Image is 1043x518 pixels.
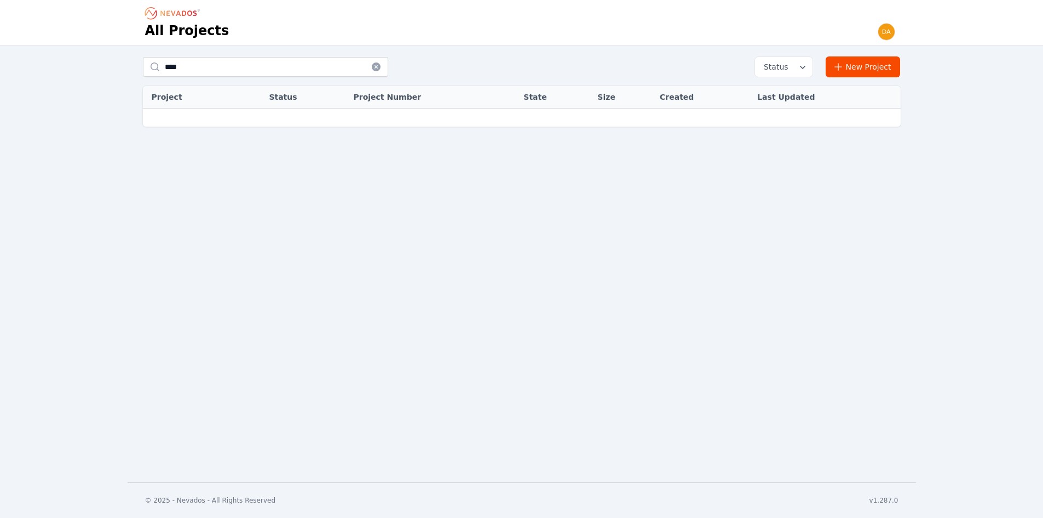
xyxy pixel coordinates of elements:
nav: Breadcrumb [145,4,203,22]
h1: All Projects [145,22,229,39]
button: Status [755,57,812,77]
th: Project [143,86,240,109]
a: New Project [826,56,901,77]
th: Status [263,86,348,109]
img: daniel@nevados.solar [878,23,895,41]
span: Status [759,61,788,72]
th: Project Number [348,86,518,109]
th: Created [654,86,752,109]
th: Size [592,86,654,109]
div: v1.287.0 [869,496,898,505]
th: Last Updated [752,86,900,109]
th: State [518,86,592,109]
div: © 2025 - Nevados - All Rights Reserved [145,496,276,505]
